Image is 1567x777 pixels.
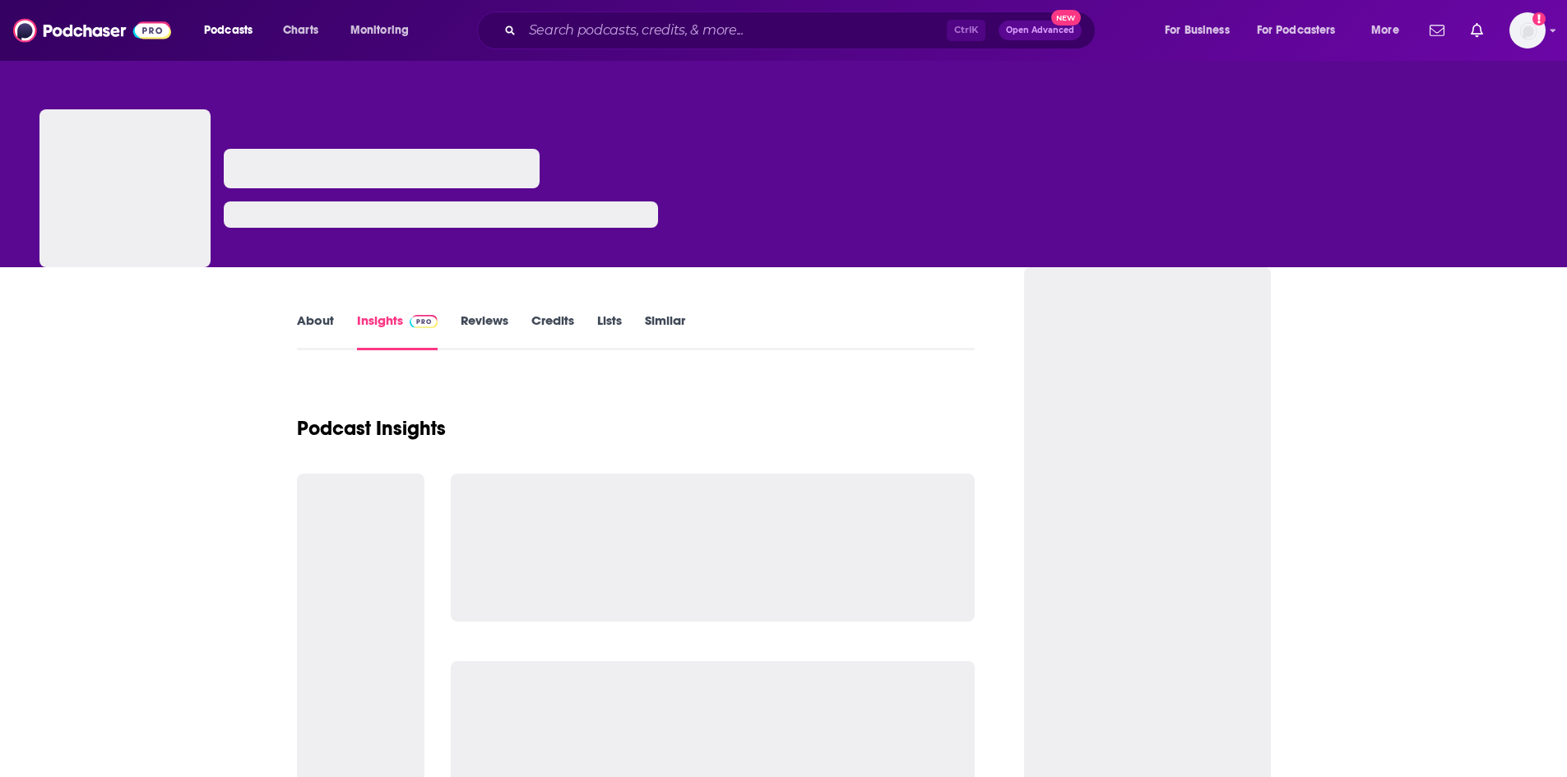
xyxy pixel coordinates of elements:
img: Podchaser - Follow, Share and Rate Podcasts [13,15,171,46]
button: Show profile menu [1509,12,1546,49]
input: Search podcasts, credits, & more... [522,17,947,44]
img: Podchaser Pro [410,315,438,328]
span: Logged in as rgertner [1509,12,1546,49]
button: open menu [1153,17,1250,44]
span: Podcasts [204,19,253,42]
button: Open AdvancedNew [999,21,1082,40]
a: Show notifications dropdown [1464,16,1490,44]
span: More [1371,19,1399,42]
button: open menu [339,17,430,44]
a: Charts [272,17,328,44]
img: User Profile [1509,12,1546,49]
span: Monitoring [350,19,409,42]
span: Charts [283,19,318,42]
a: Lists [597,312,622,350]
span: Open Advanced [1006,26,1074,35]
button: open menu [1246,17,1360,44]
a: InsightsPodchaser Pro [357,312,438,350]
a: About [297,312,334,350]
span: Ctrl K [947,20,985,41]
a: Similar [645,312,685,350]
h1: Podcast Insights [297,416,446,441]
span: For Business [1165,19,1230,42]
svg: Add a profile image [1532,12,1546,25]
span: New [1051,10,1081,25]
span: For Podcasters [1257,19,1336,42]
button: open menu [1360,17,1420,44]
a: Reviews [461,312,508,350]
button: open menu [192,17,274,44]
div: Search podcasts, credits, & more... [493,12,1111,49]
a: Credits [531,312,574,350]
a: Show notifications dropdown [1423,16,1451,44]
